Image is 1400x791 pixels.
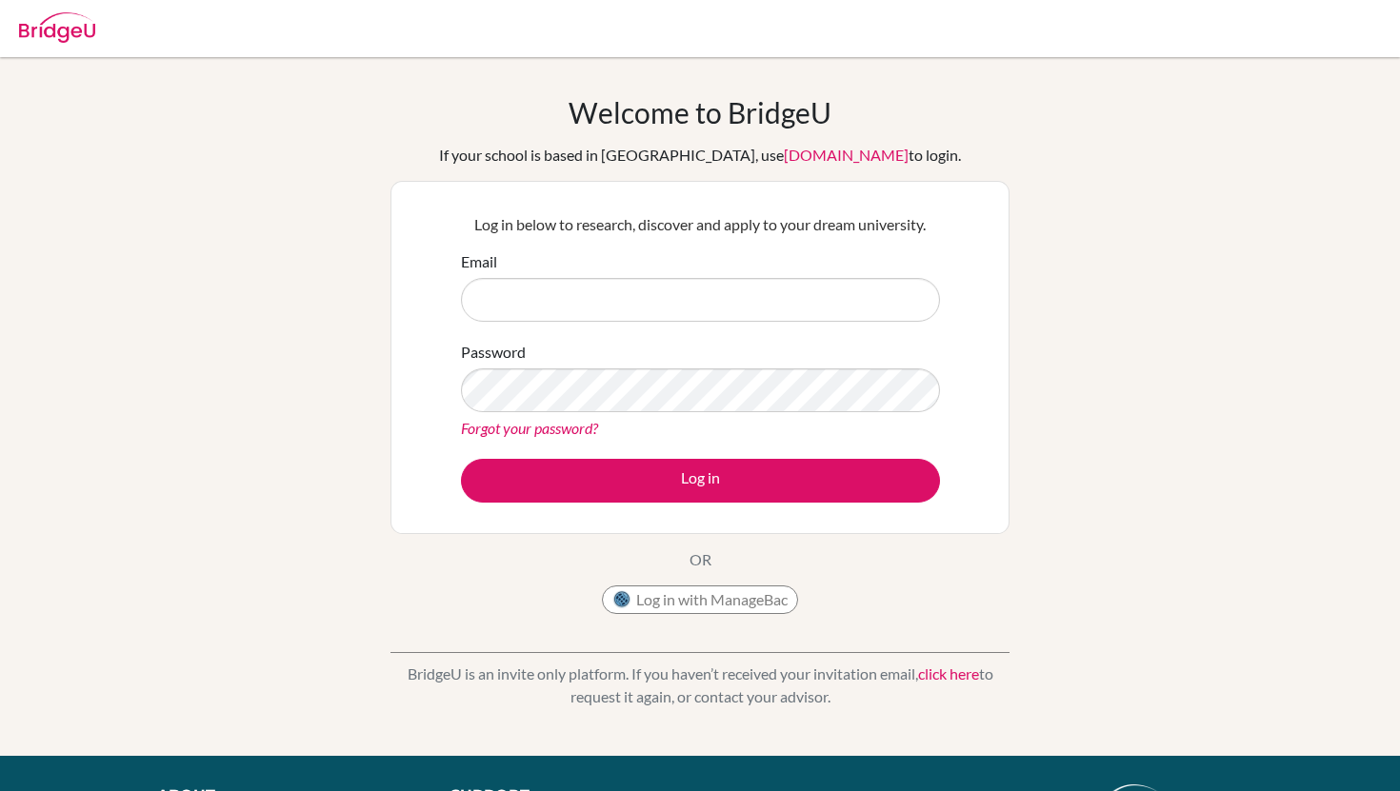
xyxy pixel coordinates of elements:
[461,250,497,273] label: Email
[461,459,940,503] button: Log in
[19,12,95,43] img: Bridge-U
[439,144,961,167] div: If your school is based in [GEOGRAPHIC_DATA], use to login.
[918,664,979,682] a: click here
[390,662,1010,708] p: BridgeU is an invite only platform. If you haven’t received your invitation email, to request it ...
[461,341,526,364] label: Password
[461,213,940,236] p: Log in below to research, discover and apply to your dream university.
[784,146,909,164] a: [DOMAIN_NAME]
[461,419,598,437] a: Forgot your password?
[602,585,798,614] button: Log in with ManageBac
[569,95,831,129] h1: Welcome to BridgeU
[690,548,711,571] p: OR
